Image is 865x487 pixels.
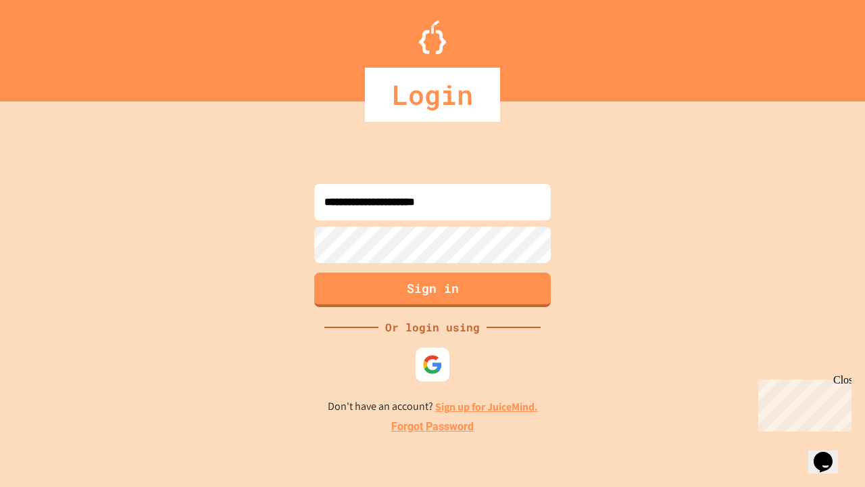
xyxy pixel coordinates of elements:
div: Chat with us now!Close [5,5,93,86]
p: Don't have an account? [328,398,538,415]
img: Logo.svg [419,20,446,54]
iframe: chat widget [753,374,851,432]
iframe: chat widget [808,433,851,473]
div: Or login using [378,319,487,335]
button: Sign in [314,273,551,307]
a: Forgot Password [391,419,474,435]
div: Login [365,68,500,122]
a: Sign up for JuiceMind. [435,400,538,414]
img: google-icon.svg [422,354,443,375]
